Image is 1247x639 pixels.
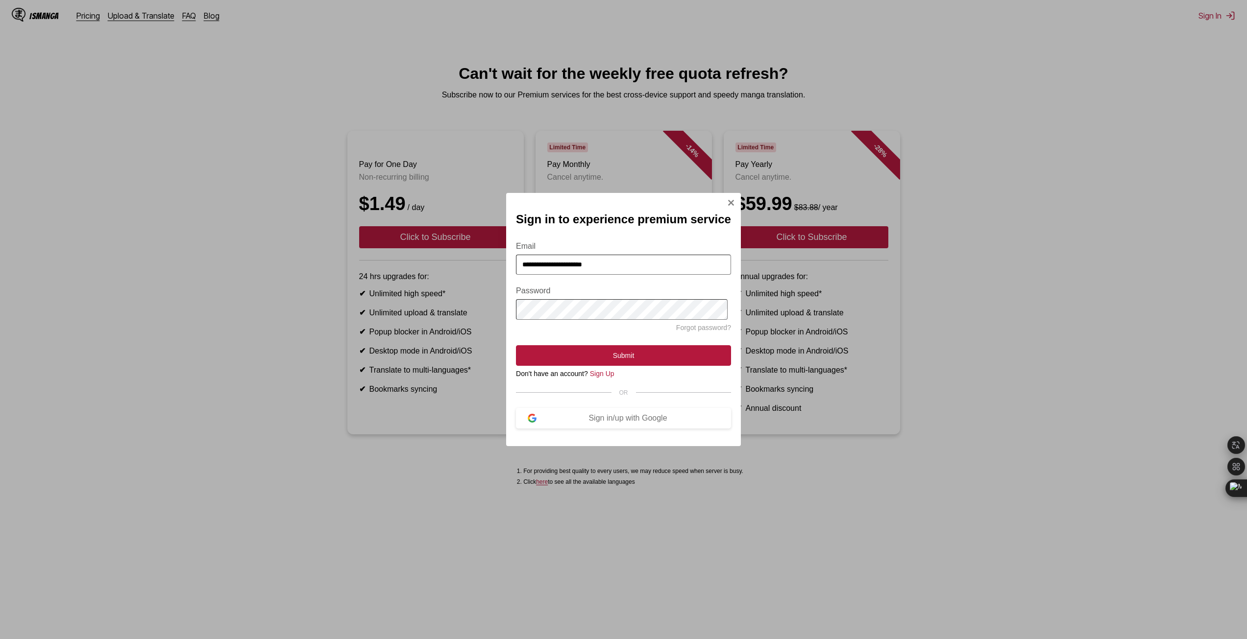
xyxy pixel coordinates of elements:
[516,286,731,295] label: Password
[516,370,731,378] div: Don't have an account?
[516,242,731,251] label: Email
[506,193,741,446] div: Sign In Modal
[727,199,735,207] img: Close
[537,414,719,423] div: Sign in/up with Google
[516,345,731,366] button: Submit
[516,213,731,226] h2: Sign in to experience premium service
[516,389,731,396] div: OR
[516,408,731,428] button: Sign in/up with Google
[528,414,537,423] img: google-logo
[590,370,614,378] a: Sign Up
[676,324,731,331] a: Forgot password?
